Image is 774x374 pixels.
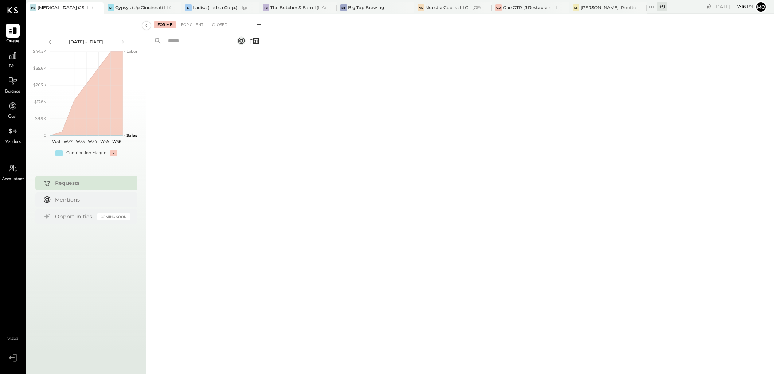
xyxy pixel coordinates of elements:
div: [DATE] [714,3,753,10]
div: L( [185,4,192,11]
a: Queue [0,24,25,45]
text: W35 [100,139,109,144]
div: Requests [55,179,126,187]
a: Balance [0,74,25,95]
text: $35.6K [33,66,46,71]
div: Mentions [55,196,126,203]
span: Accountant [2,176,24,183]
a: P&L [0,49,25,70]
div: CO [495,4,502,11]
div: Coming Soon [97,213,130,220]
text: Labor [126,49,137,54]
div: copy link [705,3,712,11]
span: Vendors [5,139,21,145]
div: [MEDICAL_DATA] (JSI LLC) - Ignite [38,4,93,11]
div: The Butcher & Barrel (L Argento LLC) - [GEOGRAPHIC_DATA] [270,4,326,11]
div: Opportunities [55,213,94,220]
text: W36 [112,139,121,144]
div: Ladisa (Ladisa Corp.) - Ignite [193,4,248,11]
div: TB [263,4,269,11]
a: Vendors [0,124,25,145]
div: For Me [154,21,176,28]
div: G( [107,4,114,11]
a: Cash [0,99,25,120]
text: Sales [126,133,137,138]
div: Nuestra Cocina LLC - [GEOGRAPHIC_DATA] [425,4,481,11]
div: NC [418,4,424,11]
span: P&L [9,63,17,70]
text: $26.7K [33,82,46,87]
text: W33 [76,139,85,144]
span: Queue [6,38,20,45]
div: - [110,150,117,156]
text: $8.9K [35,116,46,121]
div: + [55,150,63,156]
div: PB [30,4,36,11]
div: BT [340,4,347,11]
div: Contribution Margin [66,150,106,156]
div: SR [573,4,579,11]
button: Mo [755,1,767,13]
text: $17.8K [34,99,46,104]
span: Balance [5,89,20,95]
div: + 9 [657,2,667,11]
div: Big Top Brewing [348,4,384,11]
div: For Client [177,21,207,28]
div: Closed [208,21,231,28]
text: W31 [52,139,60,144]
span: Cash [8,114,17,120]
div: [PERSON_NAME]' Rooftop - Ignite [580,4,636,11]
text: $44.5K [33,49,46,54]
text: 0 [44,133,46,138]
div: [DATE] - [DATE] [55,39,117,45]
div: Che OTR (J Restaurant LLC) - Ignite [503,4,558,11]
text: W32 [64,139,73,144]
text: W34 [88,139,97,144]
div: Gypsys (Up Cincinnati LLC) - Ignite [115,4,171,11]
a: Accountant [0,161,25,183]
